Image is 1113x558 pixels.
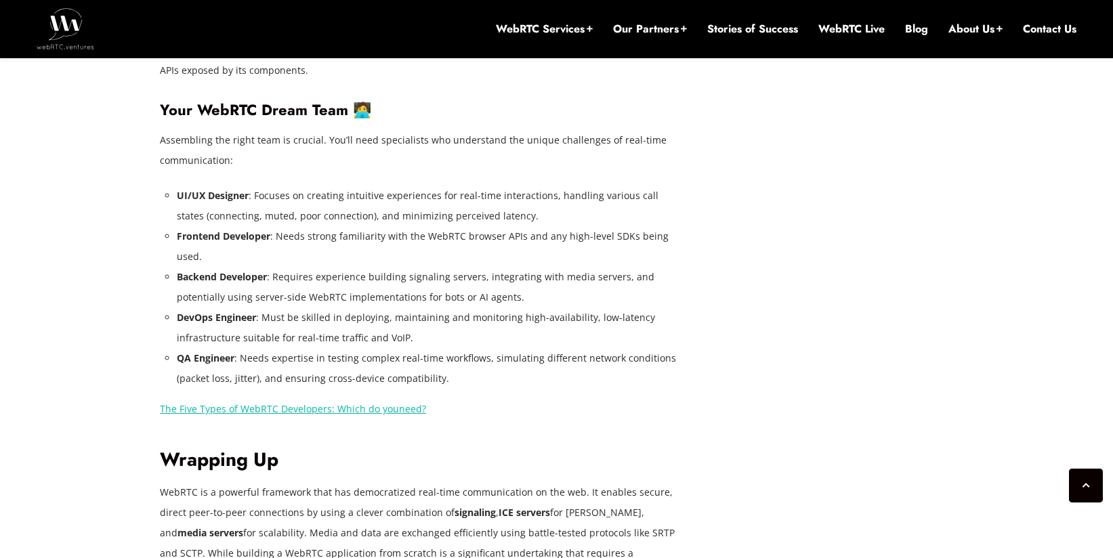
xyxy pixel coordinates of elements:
[1023,22,1076,37] a: Contact Us
[455,506,496,519] strong: signaling
[399,402,422,415] a: need
[422,402,426,415] a: ?
[177,186,681,226] li: : Focuses on creating intuitive experiences for real-time interactions, handling various call sta...
[177,311,256,324] strong: DevOps Engineer
[160,130,681,171] p: Assembling the right team is crucial. You’ll need specialists who understand the unique challenge...
[177,307,681,348] li: : Must be skilled in deploying, maintaining and monitoring high-availability, low-latency infrast...
[177,226,681,267] li: : Needs strong familiarity with the WebRTC browser APIs and any high-level SDKs being used.
[160,402,399,415] a: The Five Types of WebRTC Developers: Which do you
[160,101,681,119] h3: Your WebRTC Dream Team 🧑‍💻
[818,22,885,37] a: WebRTC Live
[905,22,928,37] a: Blog
[177,270,267,283] strong: Backend Developer
[160,448,681,472] h2: Wrapping Up
[177,230,270,242] strong: Frontend Developer
[177,526,243,539] strong: media servers
[37,8,94,49] img: WebRTC.ventures
[177,351,234,364] strong: QA Engineer
[613,22,687,37] a: Our Partners
[177,348,681,389] li: : Needs expertise in testing complex real-time workflows, simulating different network conditions...
[948,22,1003,37] a: About Us
[177,267,681,307] li: : Requires experience building signaling servers, integrating with media servers, and potentially...
[499,506,550,519] strong: ICE servers
[707,22,798,37] a: Stories of Success
[496,22,593,37] a: WebRTC Services
[177,189,249,202] strong: UI/UX Designer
